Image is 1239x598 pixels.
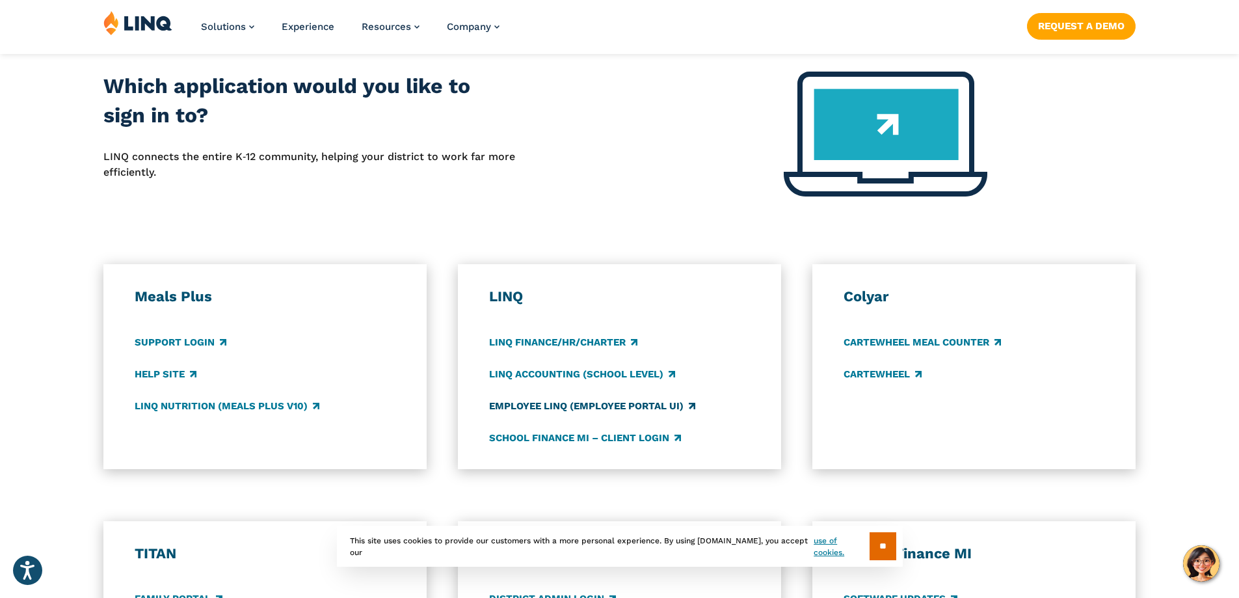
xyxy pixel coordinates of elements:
a: LINQ Nutrition (Meals Plus v10) [135,399,319,413]
div: This site uses cookies to provide our customers with a more personal experience. By using [DOMAIN... [337,526,903,567]
a: School Finance MI – Client Login [489,431,681,445]
a: Resources [362,21,420,33]
h3: TITAN [135,545,396,563]
h3: School Finance MI [844,545,1105,563]
h3: LINQ [489,288,751,306]
img: LINQ | K‑12 Software [103,10,172,35]
a: Employee LINQ (Employee Portal UI) [489,399,695,413]
span: Solutions [201,21,246,33]
h3: Colyar [844,288,1105,306]
a: Request a Demo [1027,13,1136,39]
p: LINQ connects the entire K‑12 community, helping your district to work far more efficiently. [103,149,516,181]
nav: Button Navigation [1027,10,1136,39]
a: CARTEWHEEL [844,367,922,381]
h2: Which application would you like to sign in to? [103,72,516,131]
nav: Primary Navigation [201,10,500,53]
button: Hello, have a question? Let’s chat. [1183,545,1219,582]
h3: Meals Plus [135,288,396,306]
a: Experience [282,21,334,33]
span: Company [447,21,491,33]
span: Resources [362,21,411,33]
a: Company [447,21,500,33]
a: Help Site [135,367,196,381]
a: use of cookies. [814,535,869,558]
a: Solutions [201,21,254,33]
a: LINQ Accounting (school level) [489,367,675,381]
a: CARTEWHEEL Meal Counter [844,335,1001,349]
a: Support Login [135,335,226,349]
a: LINQ Finance/HR/Charter [489,335,637,349]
